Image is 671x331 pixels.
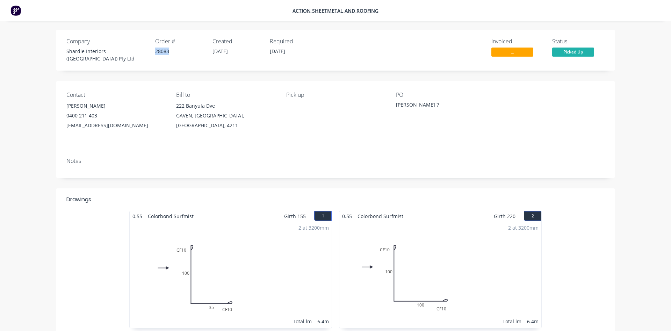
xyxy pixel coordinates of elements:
[494,211,515,221] span: Girth 220
[176,101,275,111] div: 222 Banyula Dve
[66,111,165,121] div: 0400 211 403
[66,38,147,45] div: Company
[66,48,147,62] div: Shardie Interiors ([GEOGRAPHIC_DATA]) Pty Ltd
[212,48,228,55] span: [DATE]
[66,158,605,164] div: Notes
[339,221,541,328] div: 0CF10100CF101002 at 3200mmTotal lm6.4m
[176,111,275,130] div: GAVEN, [GEOGRAPHIC_DATA], [GEOGRAPHIC_DATA], 4211
[524,211,541,221] button: 2
[314,211,332,221] button: 1
[552,38,605,45] div: Status
[552,48,594,56] span: Picked Up
[270,38,319,45] div: Required
[176,92,275,98] div: Bill to
[66,121,165,130] div: [EMAIL_ADDRESS][DOMAIN_NAME]
[155,38,204,45] div: Order #
[270,48,285,55] span: [DATE]
[508,224,539,231] div: 2 at 3200mm
[284,211,306,221] span: Girth 155
[66,92,165,98] div: Contact
[130,221,332,328] div: 0CF10100CF10352 at 3200mmTotal lm6.4m
[317,318,329,325] div: 6.4m
[66,195,91,204] div: Drawings
[298,224,329,231] div: 2 at 3200mm
[66,101,165,130] div: [PERSON_NAME]0400 211 403[EMAIL_ADDRESS][DOMAIN_NAME]
[145,211,196,221] span: Colorbond Surfmist
[396,92,495,98] div: PO
[66,101,165,111] div: [PERSON_NAME]
[339,211,355,221] span: 0.55
[503,318,521,325] div: Total lm
[491,48,533,56] span: ...
[155,48,204,55] div: 28083
[212,38,261,45] div: Created
[293,318,312,325] div: Total lm
[491,38,544,45] div: Invoiced
[396,101,483,111] div: [PERSON_NAME] 7
[130,211,145,221] span: 0.55
[527,318,539,325] div: 6.4m
[176,101,275,130] div: 222 Banyula DveGAVEN, [GEOGRAPHIC_DATA], [GEOGRAPHIC_DATA], 4211
[355,211,406,221] span: Colorbond Surfmist
[286,92,385,98] div: Pick up
[293,7,378,14] a: Action Sheetmetal and Roofing
[10,5,21,16] img: Factory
